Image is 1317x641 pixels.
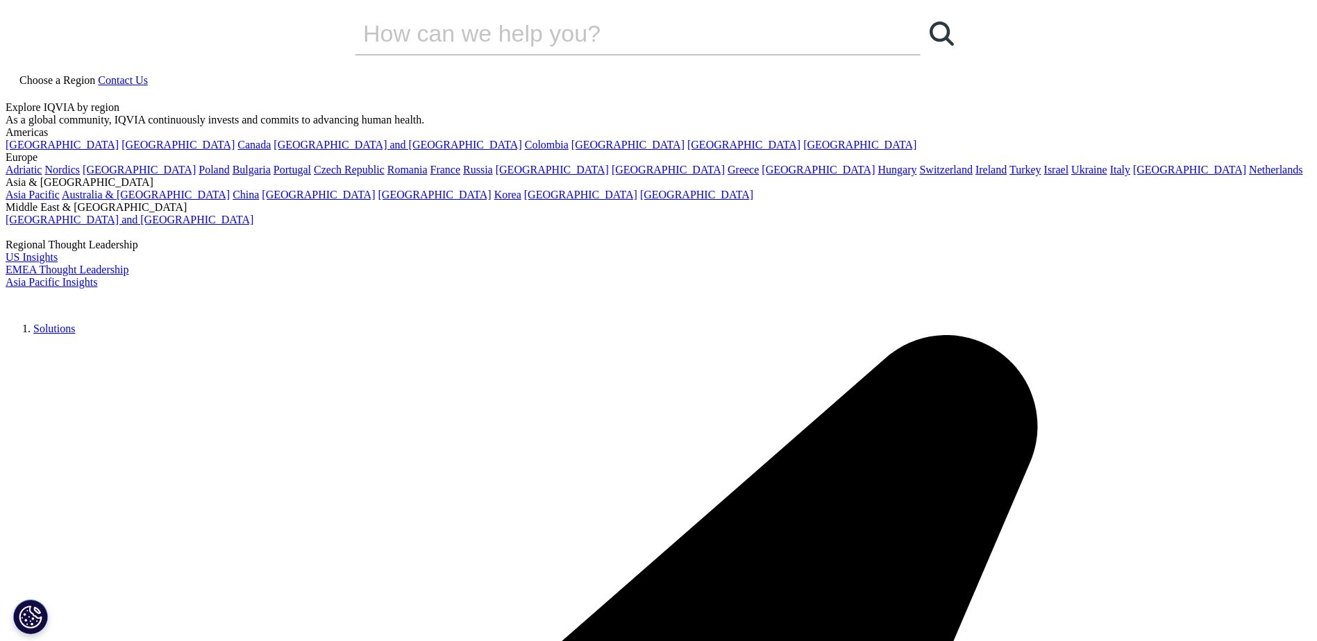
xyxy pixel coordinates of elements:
img: IQVIA Healthcare Information Technology and Pharma Clinical Research Company [6,289,117,309]
a: Portugal [274,164,311,176]
a: Greece [728,164,759,176]
a: [GEOGRAPHIC_DATA] [687,139,800,151]
a: [GEOGRAPHIC_DATA] [1133,164,1246,176]
a: [GEOGRAPHIC_DATA] [83,164,196,176]
a: China [233,189,259,200]
a: [GEOGRAPHIC_DATA] [612,164,725,176]
a: [GEOGRAPHIC_DATA] [762,164,875,176]
a: Colombia [525,139,569,151]
a: [GEOGRAPHIC_DATA] [496,164,609,176]
a: Korea [494,189,521,200]
svg: Search [930,22,954,46]
span: Choose a Region [19,74,95,86]
a: Romania [387,164,428,176]
a: Hungary [878,164,916,176]
a: EMEA Thought Leadership [6,264,128,275]
a: [GEOGRAPHIC_DATA] [262,189,375,200]
a: Asia Pacific [6,189,60,200]
a: Israel [1044,164,1069,176]
a: [GEOGRAPHIC_DATA] [803,139,916,151]
a: Bulgaria [233,164,271,176]
a: Search [921,12,962,54]
a: [GEOGRAPHIC_DATA] [378,189,492,200]
a: [GEOGRAPHIC_DATA] [524,189,637,200]
button: Cookie Settings [13,599,48,634]
a: [GEOGRAPHIC_DATA] and [GEOGRAPHIC_DATA] [274,139,521,151]
a: Contact Us [98,74,148,86]
a: Canada [237,139,271,151]
a: [GEOGRAPHIC_DATA] and [GEOGRAPHIC_DATA] [6,214,253,225]
div: Europe [6,151,1311,164]
a: Solutions [33,323,75,334]
a: Italy [1110,164,1130,176]
div: Asia & [GEOGRAPHIC_DATA] [6,176,1311,189]
a: [GEOGRAPHIC_DATA] [6,139,119,151]
a: [GEOGRAPHIC_DATA] [571,139,685,151]
a: Turkey [1009,164,1041,176]
a: US Insights [6,251,58,263]
a: Adriatic [6,164,42,176]
a: Russia [463,164,493,176]
a: France [430,164,461,176]
input: Search [355,12,881,54]
a: Netherlands [1249,164,1302,176]
a: [GEOGRAPHIC_DATA] [121,139,235,151]
a: Switzerland [919,164,972,176]
div: As a global community, IQVIA continuously invests and commits to advancing human health. [6,114,1311,126]
a: Czech Republic [314,164,385,176]
a: Ukraine [1071,164,1107,176]
div: Regional Thought Leadership [6,239,1311,251]
a: [GEOGRAPHIC_DATA] [640,189,753,200]
a: Asia Pacific Insights [6,276,97,288]
a: Nordics [44,164,80,176]
a: Poland [199,164,229,176]
div: Explore IQVIA by region [6,101,1311,114]
a: Australia & [GEOGRAPHIC_DATA] [62,189,230,200]
div: Middle East & [GEOGRAPHIC_DATA] [6,201,1311,214]
a: Ireland [975,164,1007,176]
div: Americas [6,126,1311,139]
